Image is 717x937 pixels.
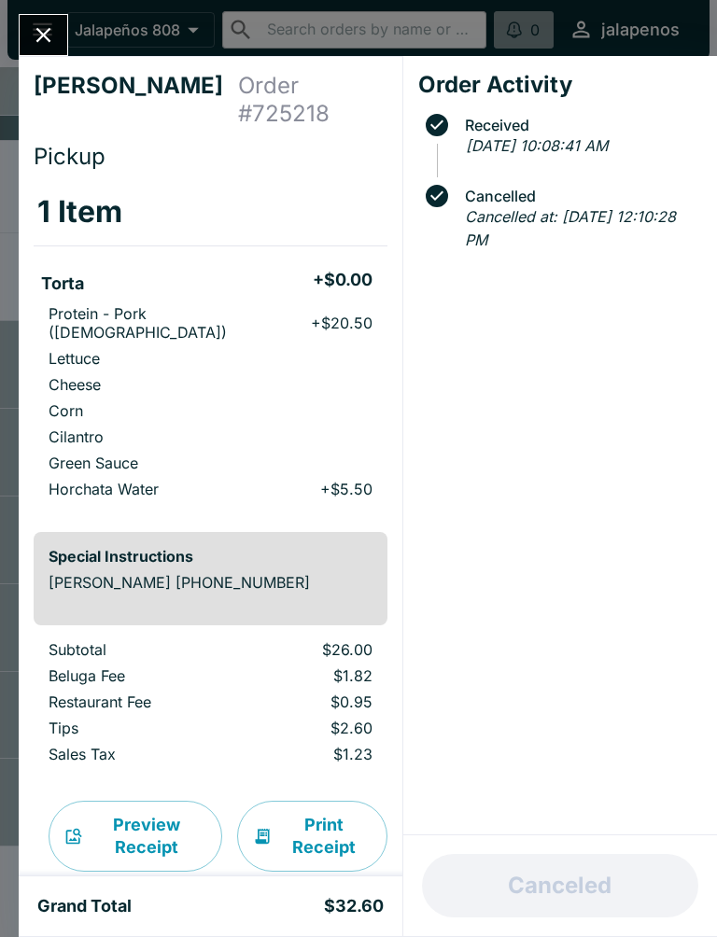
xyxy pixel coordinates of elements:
[49,427,104,446] p: Cilantro
[311,314,373,332] p: + $20.50
[49,401,83,420] p: Corn
[247,719,372,737] p: $2.60
[49,349,100,368] p: Lettuce
[49,640,218,659] p: Subtotal
[49,801,222,872] button: Preview Receipt
[49,547,373,566] h6: Special Instructions
[456,117,702,133] span: Received
[20,15,67,55] button: Close
[418,71,702,99] h4: Order Activity
[34,143,105,170] span: Pickup
[49,454,138,472] p: Green Sauce
[34,178,387,517] table: orders table
[324,895,384,917] h5: $32.60
[49,480,159,498] p: Horchata Water
[49,375,101,394] p: Cheese
[49,304,311,342] p: Protein - Pork ([DEMOGRAPHIC_DATA])
[313,269,373,291] h5: + $0.00
[237,801,387,872] button: Print Receipt
[49,573,373,592] p: [PERSON_NAME] [PHONE_NUMBER]
[465,207,676,250] em: Cancelled at: [DATE] 12:10:28 PM
[49,666,218,685] p: Beluga Fee
[34,640,387,771] table: orders table
[456,188,702,204] span: Cancelled
[238,72,387,128] h4: Order # 725218
[49,692,218,711] p: Restaurant Fee
[466,136,608,155] em: [DATE] 10:08:41 AM
[34,72,238,128] h4: [PERSON_NAME]
[37,895,132,917] h5: Grand Total
[49,745,218,763] p: Sales Tax
[247,666,372,685] p: $1.82
[247,692,372,711] p: $0.95
[41,273,84,295] h5: Torta
[49,719,218,737] p: Tips
[37,193,122,231] h3: 1 Item
[247,745,372,763] p: $1.23
[320,480,373,498] p: + $5.50
[247,640,372,659] p: $26.00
